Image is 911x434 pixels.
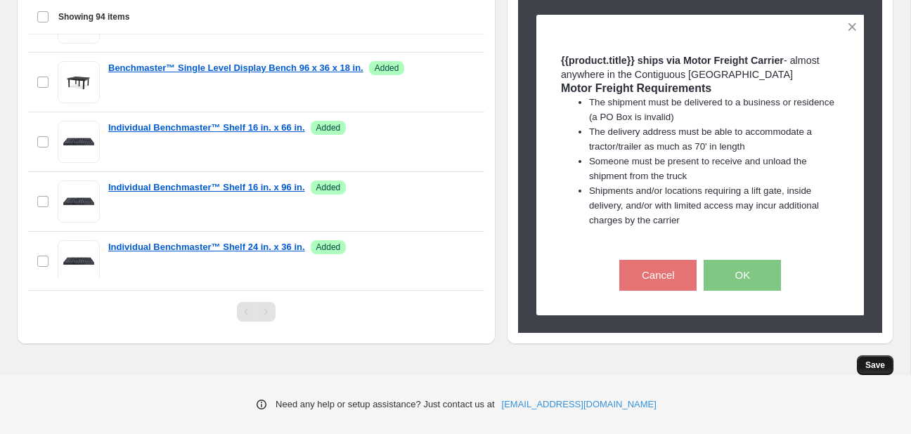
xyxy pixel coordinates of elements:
[108,180,305,195] a: Individual Benchmaster™ Shelf 16 in. x 96 in.
[58,240,100,282] img: Individual Benchmaster™ Shelf 24 in. x 36 in.
[316,182,341,193] span: Added
[589,185,819,225] span: Shipments and/or locations requiring a lift gate, inside delivery, and/or with limited access may...
[865,360,885,371] span: Save
[58,61,100,103] img: Benchmaster™ Single Level Display Bench 96 x 36 x 18 in.
[316,122,341,133] span: Added
[561,53,840,81] p: - almost anywhere in the Contiguous [GEOGRAPHIC_DATA]
[58,121,100,163] img: Individual Benchmaster™ Shelf 16 in. x 66 in.
[108,121,305,135] a: Individual Benchmaster™ Shelf 16 in. x 66 in.
[108,61,363,75] a: Benchmaster™ Single Level Display Bench 96 x 36 x 18 in.
[375,63,399,74] span: Added
[589,126,812,151] span: The delivery address must be able to accommodate a tractor/trailer as much as 70' in length
[237,302,276,322] nav: Pagination
[638,54,784,65] strong: ships via Motor Freight Carrier
[502,397,657,412] a: [EMAIL_ADDRESS][DOMAIN_NAME]
[58,11,129,22] span: Showing 94 items
[589,96,834,121] span: The shipment must be delivered to a business or residence (a PO Box is invalid)
[857,355,893,375] button: Save
[58,180,100,223] img: Individual Benchmaster™ Shelf 16 in. x 96 in.
[561,81,711,93] strong: Motor Freight Requirements
[704,259,781,290] button: OK
[619,259,697,290] button: Cancel
[108,240,305,254] a: Individual Benchmaster™ Shelf 24 in. x 36 in.
[561,54,635,65] strong: {{product.title}}
[316,242,341,253] span: Added
[589,155,807,180] span: Someone must be present to receive and unload the shipment from the truck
